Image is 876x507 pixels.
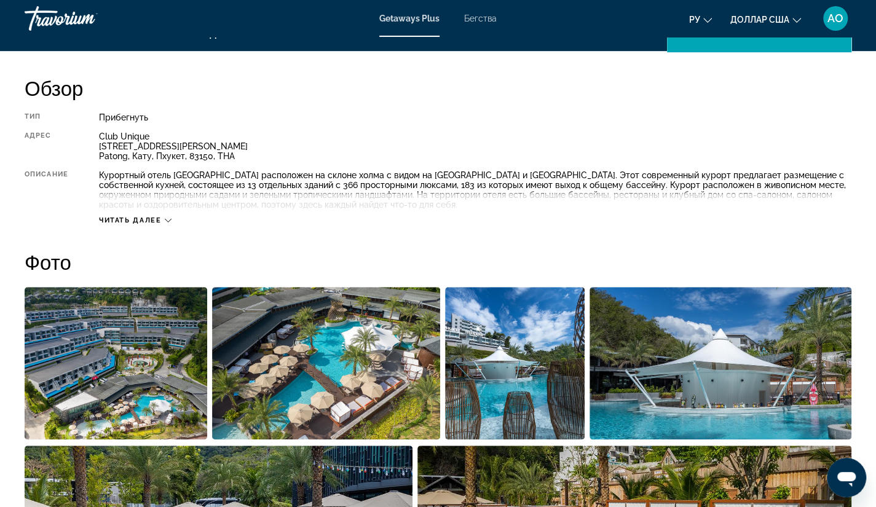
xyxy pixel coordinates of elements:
[99,151,235,161] font: Patong, Кату, Пхукет, 83150, THA
[25,76,83,100] font: Обзор
[25,170,68,178] font: Описание
[730,15,789,25] font: доллар США
[827,458,866,497] iframe: Кнопка запуска окна обмена сообщениями
[689,10,712,28] button: Изменить язык
[827,12,843,25] font: АО
[689,15,700,25] font: ру
[590,286,852,440] button: Открыть полноэкранный слайдер изображений
[445,286,585,440] button: Открыть полноэкранный слайдер изображений
[25,112,41,120] font: Тип
[99,141,248,151] font: [STREET_ADDRESS][PERSON_NAME]
[99,170,846,210] font: Курортный отель [GEOGRAPHIC_DATA] расположен на склоне холма с видом на [GEOGRAPHIC_DATA] и [GEOG...
[819,6,851,31] button: Меню пользователя
[99,132,149,141] font: Club Unique
[99,216,172,225] button: Читать далее
[25,286,207,440] button: Открыть полноэкранный слайдер изображений
[25,132,52,140] font: Адрес
[99,216,162,224] font: Читать далее
[464,14,497,23] a: Бегства
[379,14,440,23] a: Getaways Plus
[25,250,71,274] font: Фото
[730,10,801,28] button: Изменить валюту
[99,112,148,122] font: Прибегнуть
[212,286,441,440] button: Открыть полноэкранный слайдер изображений
[25,2,148,34] a: Травориум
